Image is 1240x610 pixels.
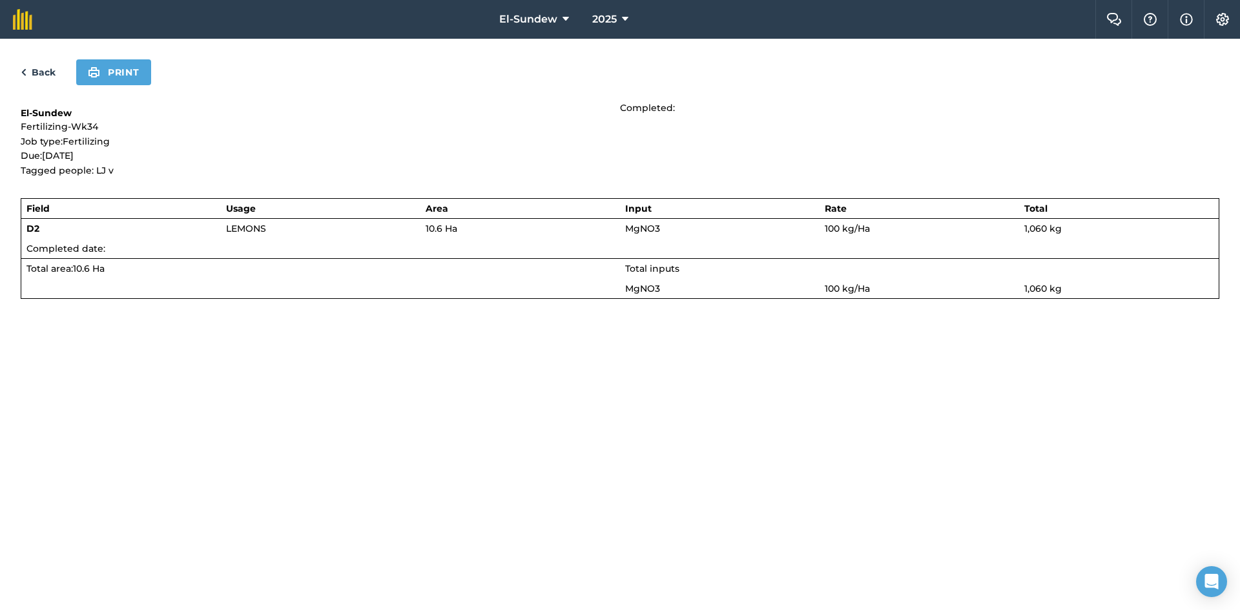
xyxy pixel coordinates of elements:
[620,279,820,299] td: MgNO3
[26,223,39,234] strong: D2
[820,198,1019,218] th: Rate
[620,219,820,239] td: MgNO3
[499,12,557,27] span: El-Sundew
[620,198,820,218] th: Input
[1196,566,1227,597] div: Open Intercom Messenger
[76,59,151,85] button: Print
[1019,279,1219,299] td: 1,060 kg
[21,198,221,218] th: Field
[13,9,32,30] img: fieldmargin Logo
[21,163,620,178] p: Tagged people: LJ v
[1215,13,1230,26] img: A cog icon
[1106,13,1122,26] img: Two speech bubbles overlapping with the left bubble in the forefront
[592,12,617,27] span: 2025
[21,134,620,148] p: Job type: Fertilizing
[21,65,56,80] a: Back
[221,219,420,239] td: LEMONS
[820,279,1019,299] td: 100 kg / Ha
[1142,13,1158,26] img: A question mark icon
[88,65,100,80] img: svg+xml;base64,PHN2ZyB4bWxucz0iaHR0cDovL3d3dy53My5vcmcvMjAwMC9zdmciIHdpZHRoPSIxOSIgaGVpZ2h0PSIyNC...
[820,219,1019,239] td: 100 kg / Ha
[1180,12,1193,27] img: svg+xml;base64,PHN2ZyB4bWxucz0iaHR0cDovL3d3dy53My5vcmcvMjAwMC9zdmciIHdpZHRoPSIxNyIgaGVpZ2h0PSIxNy...
[21,119,620,134] p: Fertilizing-Wk34
[1019,198,1219,218] th: Total
[21,107,620,119] h1: El-Sundew
[21,65,26,80] img: svg+xml;base64,PHN2ZyB4bWxucz0iaHR0cDovL3d3dy53My5vcmcvMjAwMC9zdmciIHdpZHRoPSI5IiBoZWlnaHQ9IjI0Ii...
[620,101,1219,115] p: Completed:
[21,148,620,163] p: Due: [DATE]
[420,219,620,239] td: 10.6 Ha
[21,239,1219,259] td: Completed date:
[221,198,420,218] th: Usage
[21,259,620,279] td: Total area : 10.6 Ha
[420,198,620,218] th: Area
[620,259,1219,279] td: Total inputs
[1019,219,1219,239] td: 1,060 kg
